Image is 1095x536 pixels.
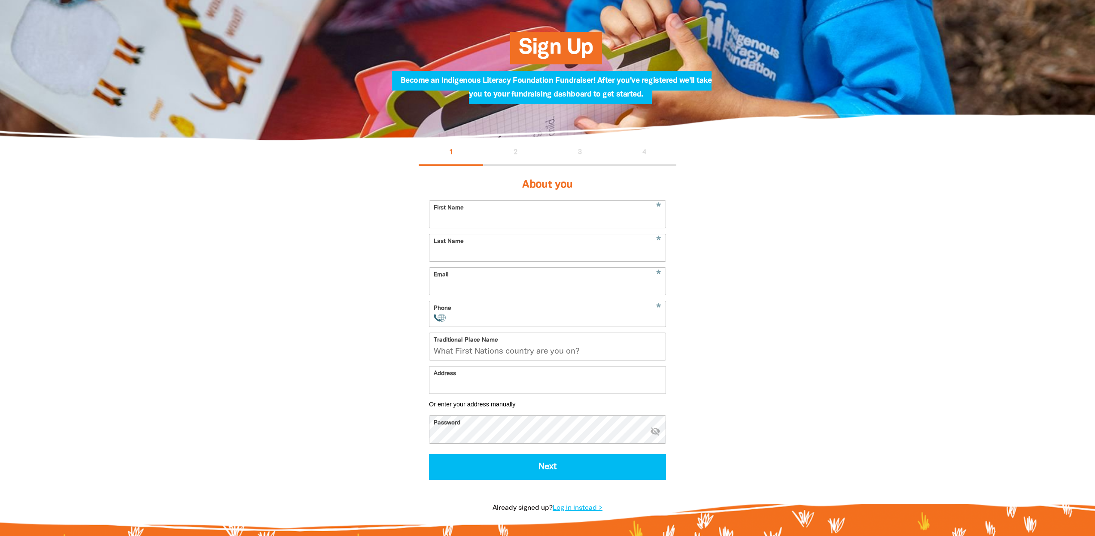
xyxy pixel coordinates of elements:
i: Required [656,303,661,313]
p: Already signed up? [419,503,676,513]
a: Log in instead > [553,505,602,511]
button: Or enter your address manually [429,401,666,408]
button: Next [429,454,666,480]
button: visibility_off [650,426,660,437]
span: Become an Indigenous Literacy Foundation Fundraiser! After you've registered we'll take you to yo... [401,77,712,104]
span: Sign Up [519,38,593,64]
input: What First Nations country are you on? [429,333,666,360]
h3: About you [429,176,666,194]
i: Hide password [650,426,660,436]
